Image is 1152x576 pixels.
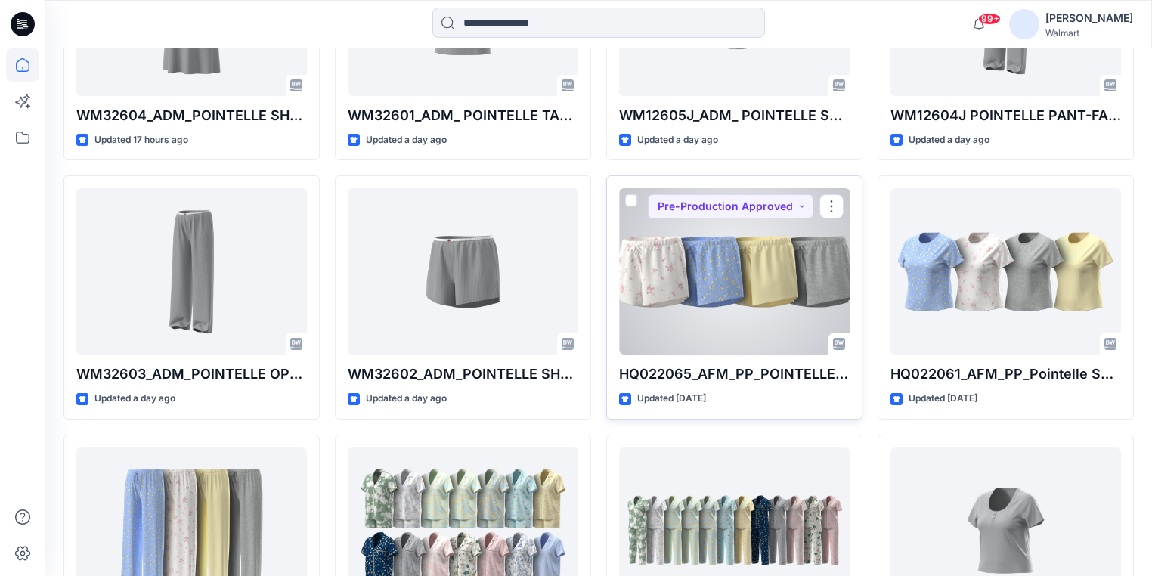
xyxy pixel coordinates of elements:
p: WM32603_ADM_POINTELLE OPEN PANT [76,364,307,385]
p: Updated a day ago [637,132,718,148]
div: Walmart [1045,27,1133,39]
p: HQ022065_AFM_PP_POINTELLE SHORT PLUS [619,364,850,385]
p: WM12604J POINTELLE PANT-FAUX FLY & BUTTONS + PICOT [890,105,1121,126]
img: avatar [1009,9,1039,39]
p: Updated a day ago [909,132,989,148]
p: Updated [DATE] [637,391,706,407]
p: WM12605J_ADM_ POINTELLE SHORT [619,105,850,126]
a: WM32603_ADM_POINTELLE OPEN PANT [76,188,307,355]
a: HQ022061_AFM_PP_Pointelle SS Top [890,188,1121,355]
p: Updated a day ago [94,391,175,407]
p: HQ022061_AFM_PP_Pointelle SS Top [890,364,1121,385]
p: Updated [DATE] [909,391,977,407]
div: [PERSON_NAME] [1045,9,1133,27]
p: Updated 17 hours ago [94,132,188,148]
a: HQ022065_AFM_PP_POINTELLE SHORT PLUS [619,188,850,355]
p: WM32602_ADM_POINTELLE SHORT [348,364,578,385]
p: Updated a day ago [366,391,447,407]
span: 99+ [978,13,1001,25]
p: WM32601_ADM_ POINTELLE TANK [348,105,578,126]
p: WM32604_ADM_POINTELLE SHORT CHEMISE [76,105,307,126]
a: WM32602_ADM_POINTELLE SHORT [348,188,578,355]
p: Updated a day ago [366,132,447,148]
